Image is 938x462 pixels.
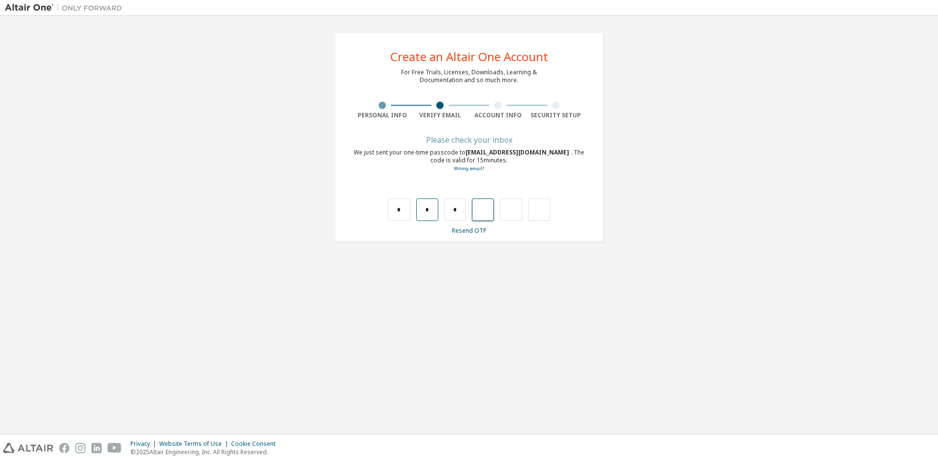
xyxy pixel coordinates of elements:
img: altair_logo.svg [3,443,53,453]
div: Cookie Consent [231,440,281,448]
div: Personal Info [353,111,411,119]
span: [EMAIL_ADDRESS][DOMAIN_NAME] [466,148,571,156]
img: Altair One [5,3,127,13]
div: Account Info [469,111,527,119]
div: Website Terms of Use [159,440,231,448]
div: For Free Trials, Licenses, Downloads, Learning & Documentation and so much more. [401,68,537,84]
div: Privacy [130,440,159,448]
img: youtube.svg [107,443,122,453]
img: facebook.svg [59,443,69,453]
img: instagram.svg [75,443,85,453]
div: Security Setup [527,111,585,119]
div: Verify Email [411,111,469,119]
a: Go back to the registration form [454,165,484,172]
div: Create an Altair One Account [390,51,548,63]
a: Resend OTP [452,226,487,235]
p: © 2025 Altair Engineering, Inc. All Rights Reserved. [130,448,281,456]
div: We just sent your one-time passcode to . The code is valid for 15 minutes. [353,149,585,173]
div: Please check your inbox [353,137,585,143]
img: linkedin.svg [91,443,102,453]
